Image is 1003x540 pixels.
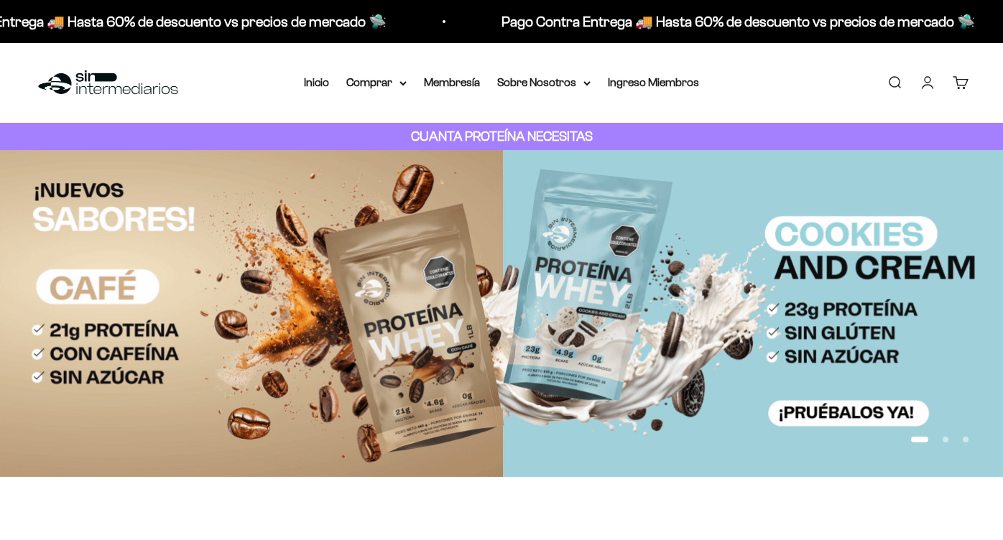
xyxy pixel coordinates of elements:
[424,76,480,88] a: Membresía
[497,73,591,92] summary: Sobre Nosotros
[411,129,593,144] strong: CUANTA PROTEÍNA NECESITAS
[346,73,407,92] summary: Comprar
[608,76,699,88] a: Ingreso Miembros
[304,76,329,88] a: Inicio
[501,10,974,33] p: Pago Contra Entrega 🚚 Hasta 60% de descuento vs precios de mercado 🛸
